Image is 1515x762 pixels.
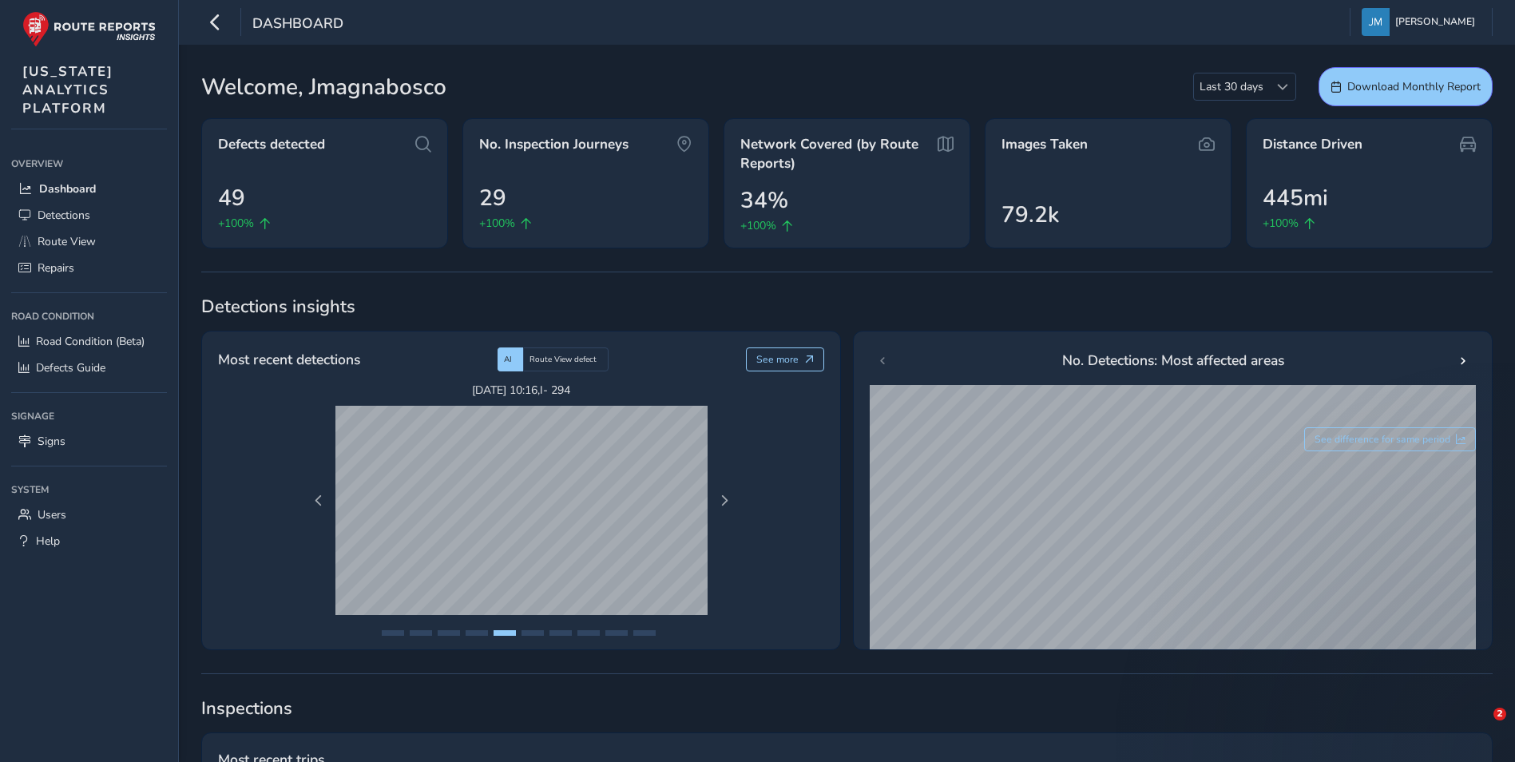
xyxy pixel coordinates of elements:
button: Page 7 [549,630,572,636]
span: Help [36,534,60,549]
div: Road Condition [11,304,167,328]
span: 29 [479,181,506,215]
button: Page 10 [633,630,656,636]
img: rr logo [22,11,156,47]
span: 445mi [1263,181,1328,215]
button: Page 9 [605,630,628,636]
span: Distance Driven [1263,135,1362,154]
span: Most recent detections [218,349,360,370]
span: Dashboard [39,181,96,196]
span: Network Covered (by Route Reports) [740,135,932,173]
span: Download Monthly Report [1347,79,1481,94]
span: See more [756,353,799,366]
span: Images Taken [1001,135,1088,154]
span: Detections insights [201,295,1493,319]
a: Detections [11,202,167,228]
span: +100% [218,215,254,232]
button: Page 6 [522,630,544,636]
a: Route View [11,228,167,255]
span: Defects detected [218,135,325,154]
div: System [11,478,167,502]
button: Download Monthly Report [1319,67,1493,106]
span: Detections [38,208,90,223]
span: Inspections [201,697,1493,720]
button: [PERSON_NAME] [1362,8,1481,36]
iframe: Intercom live chat [1461,708,1499,746]
div: AI [498,347,523,371]
button: Page 4 [466,630,488,636]
span: +100% [740,217,776,234]
button: Next Page [713,490,736,512]
span: Repairs [38,260,74,276]
button: Page 1 [382,630,404,636]
a: Signs [11,428,167,454]
a: Defects Guide [11,355,167,381]
span: AI [504,354,512,365]
button: Page 2 [410,630,432,636]
span: Users [38,507,66,522]
span: Welcome, Jmagnabosco [201,70,446,104]
a: Road Condition (Beta) [11,328,167,355]
span: [PERSON_NAME] [1395,8,1475,36]
span: Dashboard [252,14,343,36]
span: [DATE] 10:16 , I- 294 [335,383,708,398]
span: Route View [38,234,96,249]
button: Page 3 [438,630,460,636]
a: Repairs [11,255,167,281]
div: Signage [11,404,167,428]
span: No. Detections: Most affected areas [1062,350,1284,371]
button: Page 8 [577,630,600,636]
span: See difference for same period [1315,433,1450,446]
button: See more [746,347,825,371]
a: Dashboard [11,176,167,202]
button: Previous Page [307,490,330,512]
span: +100% [1263,215,1299,232]
a: Users [11,502,167,528]
button: See difference for same period [1304,427,1477,451]
button: Page 5 [494,630,516,636]
span: 2 [1493,708,1506,720]
div: Overview [11,152,167,176]
a: Help [11,528,167,554]
span: Signs [38,434,65,449]
span: 49 [218,181,245,215]
span: [US_STATE] ANALYTICS PLATFORM [22,62,113,117]
span: 79.2k [1001,198,1059,232]
span: +100% [479,215,515,232]
span: Defects Guide [36,360,105,375]
span: 34% [740,184,788,217]
span: Route View defect [529,354,597,365]
span: Road Condition (Beta) [36,334,145,349]
img: diamond-layout [1362,8,1390,36]
span: No. Inspection Journeys [479,135,629,154]
span: Last 30 days [1194,73,1269,100]
div: Route View defect [523,347,609,371]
